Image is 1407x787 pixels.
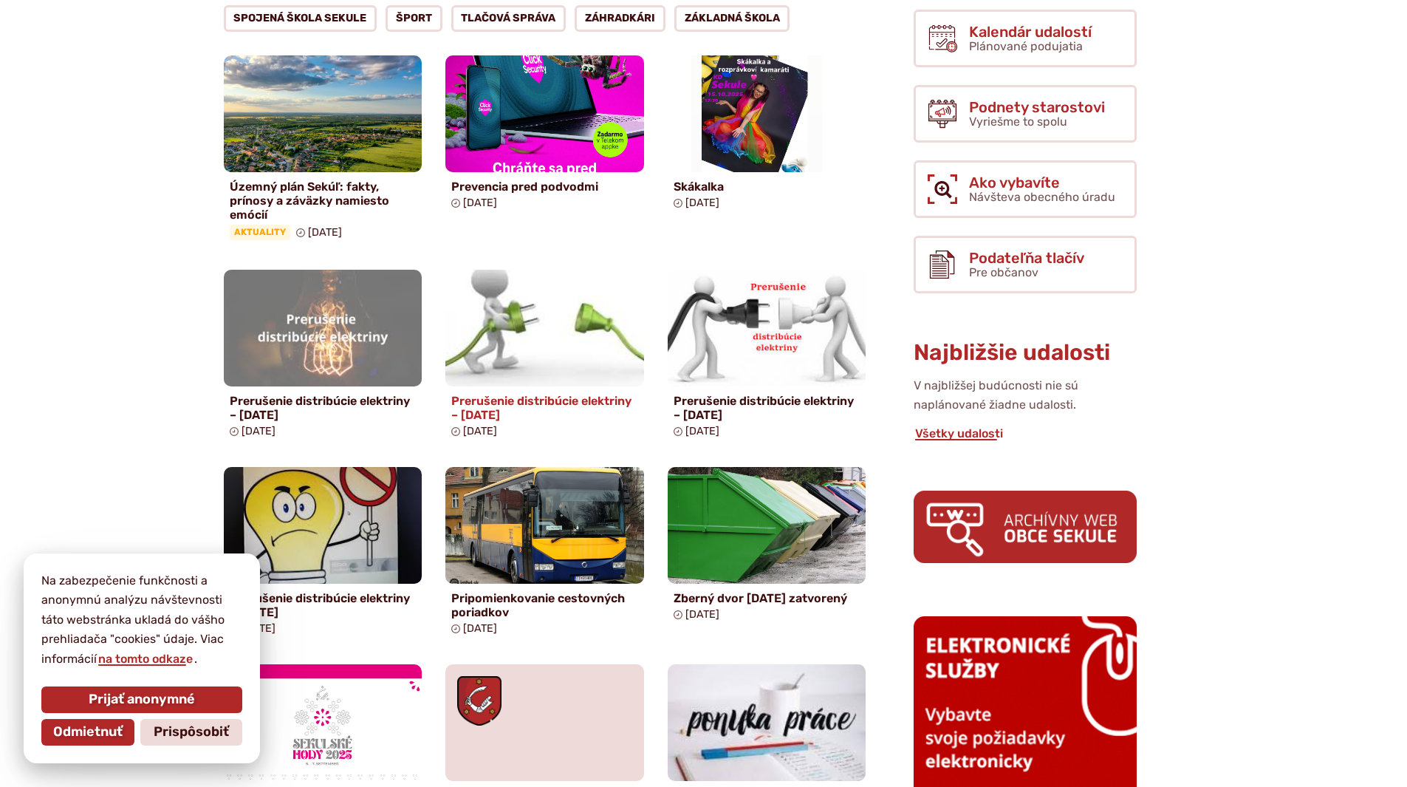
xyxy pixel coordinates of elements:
[242,425,275,437] span: [DATE]
[445,467,644,641] a: Pripomienkovanie cestovných poriadkov [DATE]
[41,687,242,713] button: Prijať anonymné
[969,24,1092,40] span: Kalendár udalostí
[914,10,1137,67] a: Kalendár udalostí Plánované podujatia
[674,394,860,422] h4: Prerušenie distribúcie elektriny – [DATE]
[230,591,417,619] h4: Prerušenie distribúcie elektriny – [DATE]
[230,394,417,422] h4: Prerušenie distribúcie elektriny – [DATE]
[89,692,195,708] span: Prijať anonymné
[914,376,1137,415] p: V najbližšej budúcnosti nie sú naplánované žiadne udalosti.
[914,341,1137,365] h3: Najbližšie udalosti
[230,225,290,239] span: Aktuality
[445,270,644,443] a: Prerušenie distribúcie elektriny – [DATE] [DATE]
[463,622,497,635] span: [DATE]
[674,591,860,605] h4: Zberný dvor [DATE] zatvorený
[230,180,417,222] h4: Územný plán Sekúľ: fakty, prínosy a záväzky namiesto emócií
[451,591,638,619] h4: Pripomienkovanie cestovných poriadkov
[575,5,665,32] a: Záhradkári
[224,270,422,443] a: Prerušenie distribúcie elektriny – [DATE] [DATE]
[914,491,1137,562] img: archiv.png
[451,5,566,32] a: Tlačová správa
[914,160,1137,218] a: Ako vybavíte Návšteva obecného úradu
[668,270,866,443] a: Prerušenie distribúcie elektriny – [DATE] [DATE]
[451,180,638,194] h4: Prevencia pred podvodmi
[674,5,790,32] a: Základná škola
[969,39,1083,53] span: Plánované podujatia
[969,265,1038,279] span: Pre občanov
[685,197,719,209] span: [DATE]
[685,425,719,437] span: [DATE]
[463,197,497,209] span: [DATE]
[969,190,1115,204] span: Návšteva obecného úradu
[674,180,860,194] h4: Skákalka
[41,571,242,669] p: Na zabezpečenie funkčnosti a anonymnú analýzu návštevnosti táto webstránka ukladá do vášho prehli...
[53,724,123,740] span: Odmietnuť
[154,724,229,740] span: Prispôsobiť
[308,226,342,239] span: [DATE]
[445,55,644,215] a: Prevencia pred podvodmi [DATE]
[914,426,1004,440] a: Všetky udalosti
[451,394,638,422] h4: Prerušenie distribúcie elektriny – [DATE]
[969,250,1084,266] span: Podateľňa tlačív
[224,467,422,641] a: Prerušenie distribúcie elektriny – [DATE] [DATE]
[224,55,422,246] a: Územný plán Sekúľ: fakty, prínosy a záväzky namiesto emócií Aktuality [DATE]
[224,5,377,32] a: Spojená škola Sekule
[668,467,866,627] a: Zberný dvor [DATE] zatvorený [DATE]
[969,174,1115,191] span: Ako vybavíte
[140,719,242,746] button: Prispôsobiť
[969,115,1067,129] span: Vyriešme to spolu
[914,85,1137,143] a: Podnety starostovi Vyriešme to spolu
[969,99,1105,115] span: Podnety starostovi
[41,719,134,746] button: Odmietnuť
[463,425,497,437] span: [DATE]
[668,55,866,215] a: Skákalka [DATE]
[914,236,1137,293] a: Podateľňa tlačív Pre občanov
[386,5,442,32] a: Šport
[97,652,194,666] a: na tomto odkaze
[685,608,719,621] span: [DATE]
